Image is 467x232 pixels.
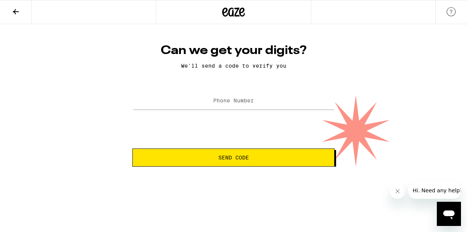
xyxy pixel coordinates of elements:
span: Hi. Need any help? [5,5,54,11]
p: We'll send a code to verify you [132,63,335,69]
iframe: Button to launch messaging window [437,202,461,226]
span: Send Code [218,155,249,160]
label: Phone Number [213,97,254,104]
button: Send Code [132,148,335,167]
h1: Can we get your digits? [132,43,335,58]
input: Phone Number [132,93,335,110]
iframe: Close message [390,184,405,199]
iframe: Message from company [408,182,461,199]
